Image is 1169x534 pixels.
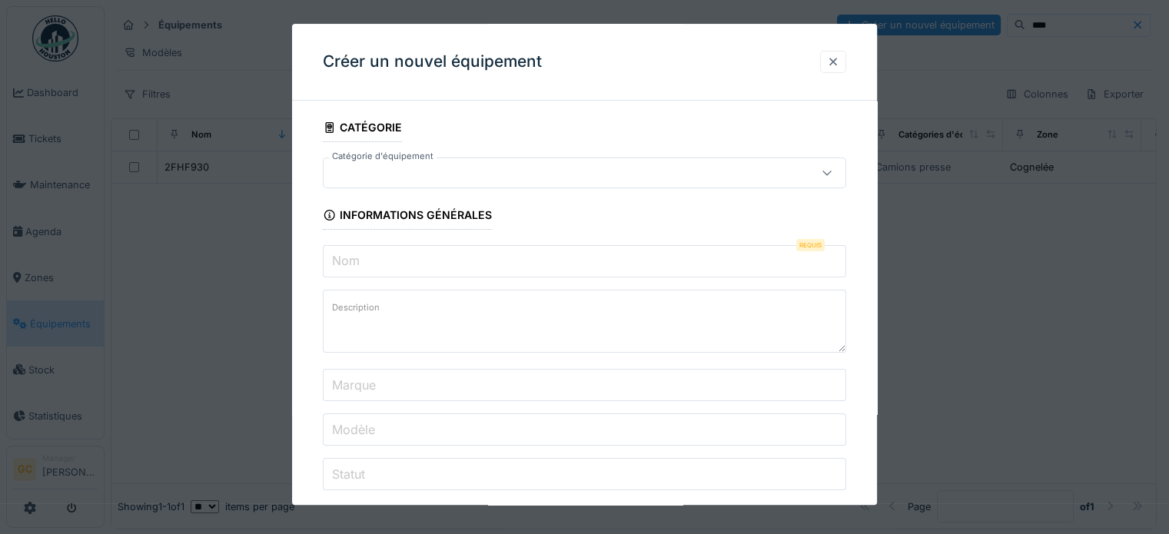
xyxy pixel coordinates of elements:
div: Requis [796,239,825,251]
label: Description [329,299,383,318]
h3: Créer un nouvel équipement [323,52,542,71]
label: Catégorie d'équipement [329,150,437,163]
label: Modèle [329,420,378,439]
div: Catégorie [323,116,402,142]
div: Informations générales [323,204,492,230]
label: Statut [329,465,368,483]
label: Marque [329,376,379,394]
label: Nom [329,252,363,270]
